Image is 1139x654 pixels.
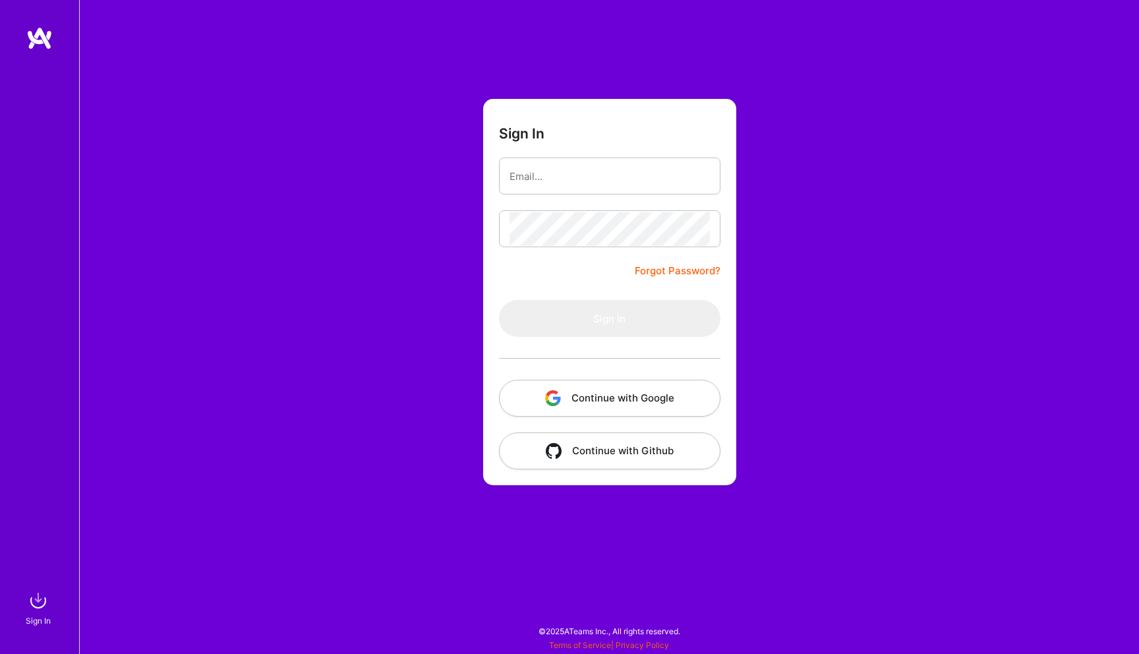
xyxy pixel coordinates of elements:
[635,263,720,279] a: Forgot Password?
[499,300,720,337] button: Sign In
[26,614,51,628] div: Sign In
[510,160,710,193] input: Email...
[549,640,669,650] span: |
[616,640,669,650] a: Privacy Policy
[79,614,1139,647] div: © 2025 ATeams Inc., All rights reserved.
[26,26,53,50] img: logo
[499,380,720,417] button: Continue with Google
[549,640,611,650] a: Terms of Service
[546,443,562,459] img: icon
[545,390,561,406] img: icon
[28,587,51,628] a: sign inSign In
[499,432,720,469] button: Continue with Github
[25,587,51,614] img: sign in
[499,125,544,142] h3: Sign In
